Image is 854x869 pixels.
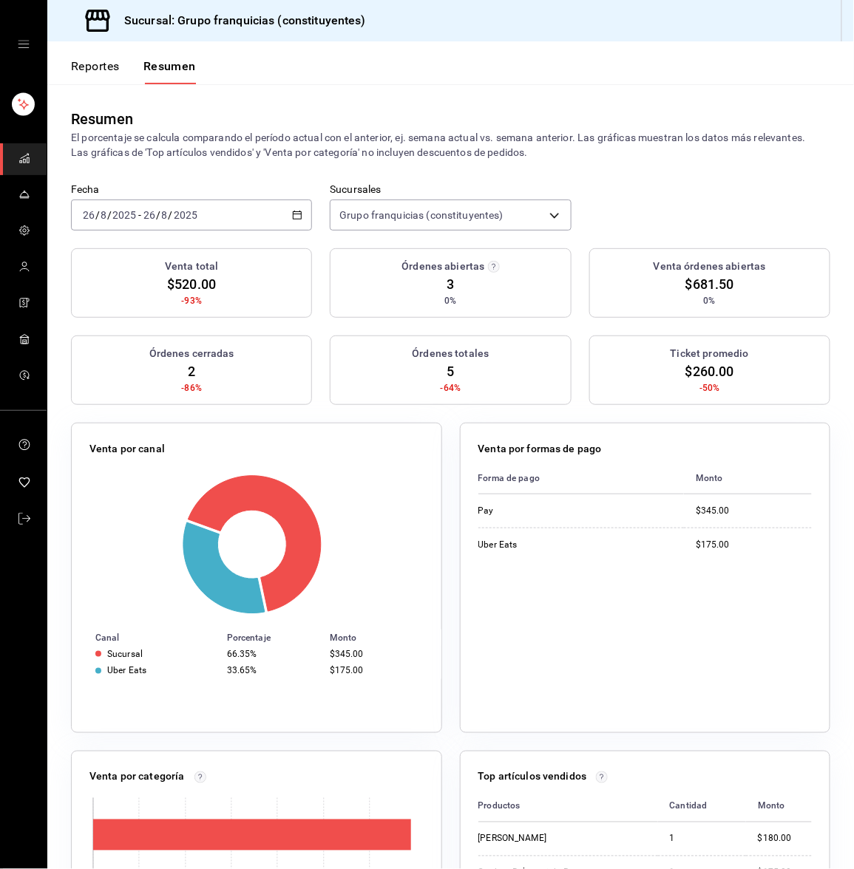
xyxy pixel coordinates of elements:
th: Canal [72,630,221,646]
button: Resumen [143,59,196,84]
div: $345.00 [330,649,418,659]
span: / [156,209,160,221]
div: $180.00 [758,833,812,845]
div: $175.00 [330,665,418,675]
span: / [95,209,100,221]
label: Sucursales [330,185,571,195]
div: Uber Eats [478,539,597,551]
th: Monto [324,630,441,646]
input: -- [82,209,95,221]
span: $520.00 [167,274,216,294]
button: Reportes [71,59,120,84]
h3: Órdenes totales [413,346,489,361]
span: / [169,209,173,221]
th: Monto [684,463,812,494]
p: El porcentaje se calcula comparando el período actual con el anterior, ej. semana actual vs. sema... [71,130,830,160]
p: Venta por categoría [89,769,185,785]
span: $681.50 [685,274,734,294]
div: Sucursal [107,649,143,659]
input: -- [161,209,169,221]
span: 5 [447,361,454,381]
th: Forma de pago [478,463,685,494]
div: Pay [478,505,597,517]
div: Uber Eats [107,665,146,675]
th: Productos [478,791,658,822]
div: 33.65% [227,665,318,675]
span: 3 [447,274,454,294]
button: open drawer [18,38,30,50]
div: 1 [670,833,734,845]
label: Fecha [71,185,312,195]
h3: Venta órdenes abiertas [654,259,766,274]
span: -93% [181,294,202,307]
span: - [138,209,141,221]
input: -- [100,209,107,221]
div: [PERSON_NAME] [478,833,597,845]
th: Monto [746,791,812,822]
span: -50% [699,381,720,395]
p: Venta por canal [89,441,165,457]
input: -- [143,209,156,221]
div: 66.35% [227,649,318,659]
div: Resumen [71,108,133,130]
span: -64% [441,381,461,395]
span: 2 [188,361,195,381]
div: navigation tabs [71,59,196,84]
span: 0% [704,294,716,307]
span: 0% [444,294,456,307]
div: $175.00 [696,539,812,551]
h3: Órdenes abiertas [401,259,484,274]
th: Cantidad [658,791,746,822]
div: $345.00 [696,505,812,517]
h3: Órdenes cerradas [149,346,234,361]
span: -86% [181,381,202,395]
input: ---- [173,209,198,221]
input: ---- [112,209,137,221]
th: Porcentaje [221,630,324,646]
h3: Sucursal: Grupo franquicias (constituyentes) [112,12,366,30]
p: Venta por formas de pago [478,441,602,457]
span: $260.00 [685,361,734,381]
span: Grupo franquicias (constituyentes) [339,208,503,222]
span: / [107,209,112,221]
p: Top artículos vendidos [478,769,587,785]
h3: Venta total [165,259,218,274]
h3: Ticket promedio [671,346,749,361]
